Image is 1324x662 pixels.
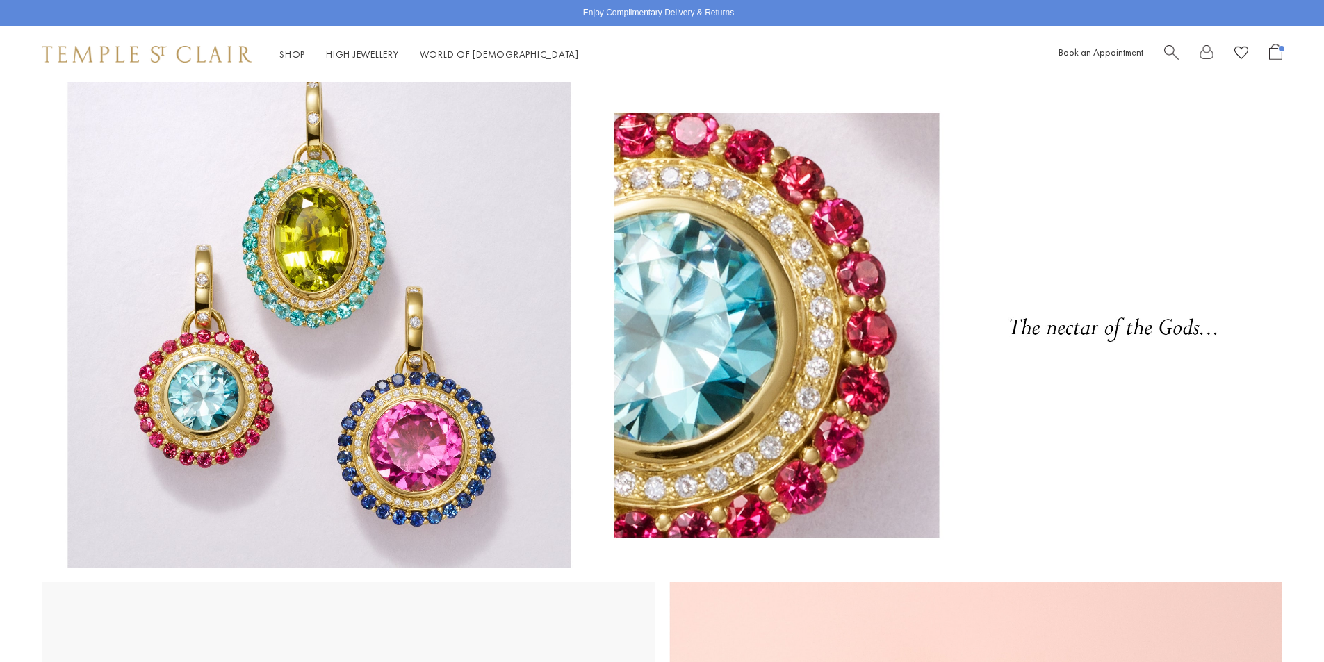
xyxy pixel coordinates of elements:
p: Enjoy Complimentary Delivery & Returns [583,6,734,20]
a: ShopShop [279,48,305,60]
a: View Wishlist [1234,44,1248,65]
a: Search [1164,44,1179,65]
a: World of [DEMOGRAPHIC_DATA]World of [DEMOGRAPHIC_DATA] [420,48,579,60]
a: Book an Appointment [1059,46,1143,58]
img: Temple St. Clair [42,46,252,63]
a: Open Shopping Bag [1269,44,1282,65]
a: High JewelleryHigh Jewellery [326,48,399,60]
nav: Main navigation [279,46,579,63]
iframe: Gorgias live chat messenger [1254,597,1310,648]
